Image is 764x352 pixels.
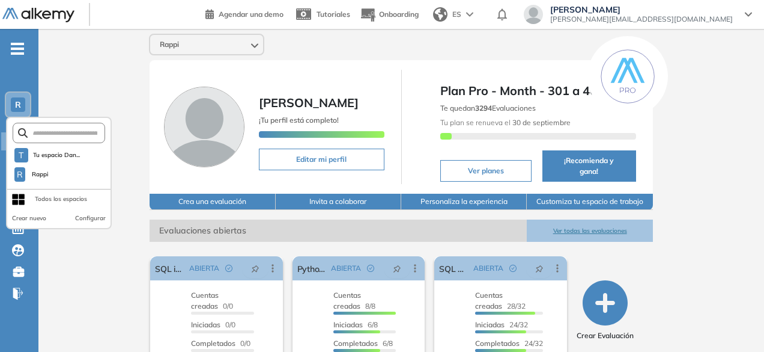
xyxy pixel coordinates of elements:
button: pushpin [384,259,410,278]
img: arrow [466,12,473,17]
span: Plan Pro - Month - 301 a 400 [440,82,636,100]
span: 0/0 [191,320,235,329]
span: check-circle [509,265,517,272]
span: [PERSON_NAME] [259,95,359,110]
span: Te quedan Evaluaciones [440,103,536,113]
button: pushpin [242,259,268,278]
button: Crea una evaluación [150,194,275,210]
a: Python - Growth [297,256,327,280]
button: Ver todas las evaluaciones [527,220,652,242]
span: Tu plan se renueva el [440,118,571,127]
span: Cuentas creadas [333,291,361,310]
span: 24/32 [475,320,528,329]
span: Rappi [160,40,179,49]
button: Crear nuevo [12,214,46,223]
a: SQL integrador [155,256,184,280]
button: ¡Recomienda y gana! [542,150,636,182]
img: Logo [2,8,74,23]
span: Tutoriales [317,10,350,19]
button: Configurar [75,214,106,223]
span: ABIERTA [331,263,361,274]
span: 6/8 [333,320,378,329]
button: Invita a colaborar [276,194,401,210]
span: ¡Tu perfil está completo! [259,116,339,125]
span: 8/8 [333,291,375,310]
button: Editar mi perfil [259,149,384,170]
div: Todos los espacios [35,194,87,204]
span: Onboarding [379,10,419,19]
b: 30 de septiembre [511,118,571,127]
span: check-circle [225,265,232,272]
span: 24/32 [475,339,543,348]
button: Onboarding [360,2,419,28]
span: [PERSON_NAME] [550,5,733,14]
a: SQL Avanzado - Growth [439,256,468,280]
span: check-circle [367,265,374,272]
i: - [11,48,24,50]
span: pushpin [535,264,544,273]
span: Iniciadas [475,320,505,329]
span: Rappi [30,170,50,179]
span: ABIERTA [189,263,219,274]
span: Iniciadas [191,320,220,329]
span: Cuentas creadas [191,291,219,310]
a: Agendar una demo [205,6,283,20]
span: pushpin [251,264,259,273]
span: [PERSON_NAME][EMAIL_ADDRESS][DOMAIN_NAME] [550,14,733,24]
span: T [19,150,23,160]
span: 0/0 [191,291,233,310]
span: Completados [475,339,520,348]
span: Agendar una demo [219,10,283,19]
span: ABIERTA [473,263,503,274]
span: Crear Evaluación [577,330,634,341]
span: 0/0 [191,339,250,348]
button: Customiza tu espacio de trabajo [527,194,652,210]
span: Tu espacio Dan... [33,150,80,160]
span: ES [452,9,461,20]
span: R [17,170,23,179]
span: Iniciadas [333,320,363,329]
img: Foto de perfil [164,87,244,167]
span: pushpin [393,264,401,273]
button: pushpin [526,259,553,278]
button: Ver planes [440,160,532,182]
img: world [433,7,447,22]
span: 6/8 [333,339,393,348]
span: 28/32 [475,291,526,310]
span: Cuentas creadas [475,291,503,310]
button: Crear Evaluación [577,280,634,341]
b: 3294 [475,103,492,113]
button: Personaliza la experiencia [401,194,527,210]
span: R [15,100,21,110]
span: Completados [333,339,378,348]
span: Completados [191,339,235,348]
span: Evaluaciones abiertas [150,220,527,242]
